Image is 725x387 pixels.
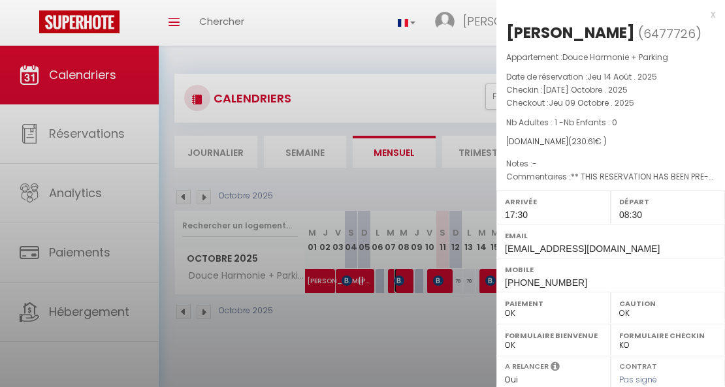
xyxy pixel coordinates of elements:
[619,329,717,342] label: Formulaire Checkin
[568,136,607,147] span: ( € )
[505,329,602,342] label: Formulaire Bienvenue
[506,136,715,148] div: [DOMAIN_NAME]
[506,51,715,64] p: Appartement :
[532,158,537,169] span: -
[506,22,635,43] div: [PERSON_NAME]
[619,374,657,385] span: Pas signé
[505,243,660,254] span: [EMAIL_ADDRESS][DOMAIN_NAME]
[551,361,560,375] i: Sélectionner OUI si vous souhaiter envoyer les séquences de messages post-checkout
[619,297,717,310] label: Caution
[505,229,717,242] label: Email
[543,84,628,95] span: [DATE] Octobre . 2025
[505,195,602,208] label: Arrivée
[506,117,617,128] span: Nb Adultes : 1 -
[506,157,715,170] p: Notes :
[562,52,668,63] span: Douce Harmonie + Parking
[505,209,528,220] span: 17:30
[505,277,587,288] span: [PHONE_NUMBER]
[564,117,617,128] span: Nb Enfants : 0
[572,136,595,147] span: 230.61
[619,209,642,220] span: 08:30
[643,25,696,42] span: 6477726
[505,263,717,276] label: Mobile
[506,84,715,97] p: Checkin :
[638,24,701,42] span: ( )
[506,170,715,183] p: Commentaires :
[505,361,549,372] label: A relancer
[506,97,715,110] p: Checkout :
[619,361,657,369] label: Contrat
[587,71,657,82] span: Jeu 14 Août . 2025
[619,195,717,208] label: Départ
[549,97,634,108] span: Jeu 09 Octobre . 2025
[506,70,715,84] p: Date de réservation :
[496,7,715,22] div: x
[505,297,602,310] label: Paiement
